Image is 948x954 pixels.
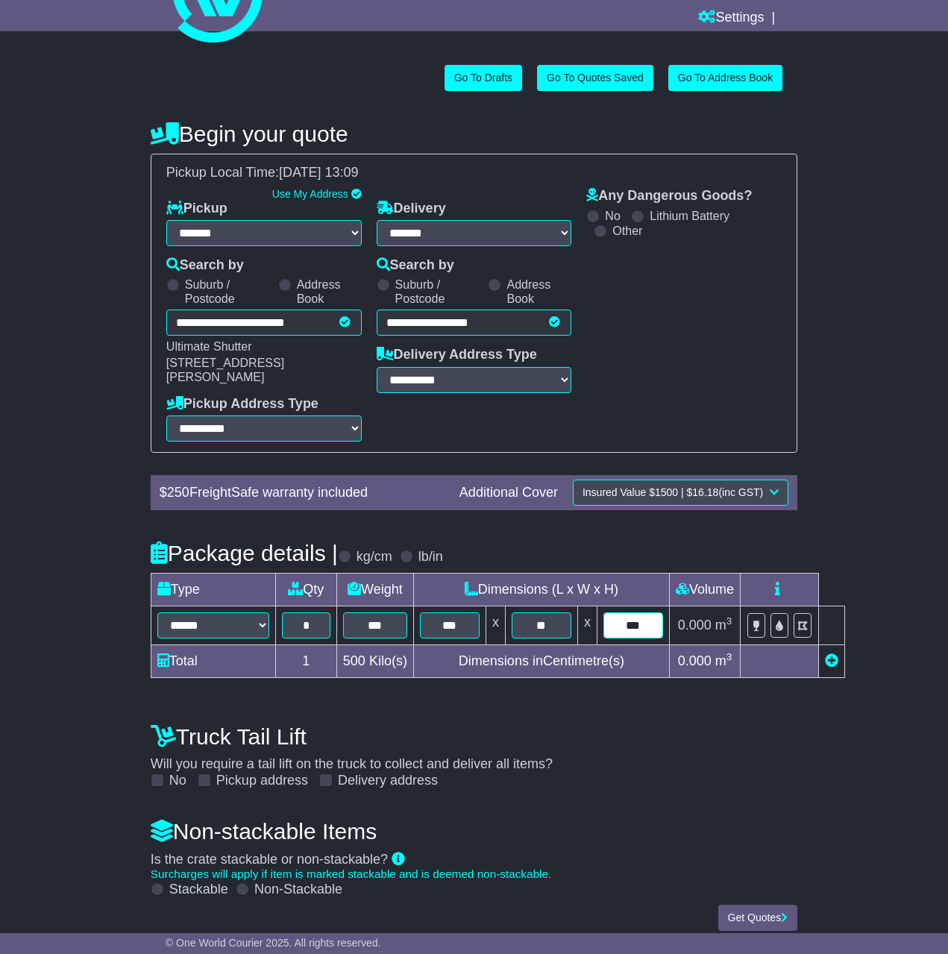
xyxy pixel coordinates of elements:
label: Any Dangerous Goods? [586,188,752,204]
td: Qty [275,574,336,606]
label: Address Book [506,277,571,306]
span: [DATE] 13:09 [279,165,359,180]
span: 500 [343,653,365,668]
td: Volume [669,574,740,606]
span: Is the crate stackable or non-stackable? [151,852,388,867]
label: Search by [377,257,454,274]
label: Address Book [297,277,362,306]
h4: Truck Tail Lift [151,724,797,749]
span: Insured Value $ [583,486,779,498]
a: Go To Drafts [445,65,522,91]
span: | $ (inc GST) [681,486,763,498]
a: Go To Address Book [668,65,782,91]
span: 0.000 [678,618,712,633]
label: Suburb / Postcode [185,277,271,306]
a: Add new item [825,653,838,668]
td: Dimensions in Centimetre(s) [413,645,669,678]
label: Delivery [377,201,446,217]
span: 250 [167,485,189,500]
button: Insured Value $1500 | $16.18(inc GST) [573,480,788,506]
span: 1500 [655,486,678,498]
td: Type [151,574,275,606]
div: Additional Cover [452,485,565,501]
td: x [486,606,505,645]
td: Total [151,645,275,678]
span: 0.000 [678,653,712,668]
td: x [577,606,597,645]
td: Dimensions (L x W x H) [413,574,669,606]
label: Pickup address [216,773,308,789]
div: $ FreightSafe warranty included [152,485,452,501]
div: Surcharges will apply if item is marked stackable and is deemed non-stackable. [151,867,797,881]
a: Go To Quotes Saved [537,65,653,91]
span: [STREET_ADDRESS][PERSON_NAME] [166,357,284,383]
label: Stackable [169,882,228,898]
label: kg/cm [357,549,392,565]
td: Weight [336,574,413,606]
h4: Begin your quote [151,122,797,146]
label: lb/in [418,549,443,565]
sup: 3 [726,615,732,627]
button: Get Quotes [718,905,798,931]
label: Pickup Address Type [166,396,318,412]
span: © One World Courier 2025. All rights reserved. [166,937,381,949]
span: m [715,653,732,668]
label: No [605,209,620,223]
span: m [715,618,732,633]
label: Delivery Address Type [377,347,537,363]
span: 16.18 [692,486,718,498]
label: Non-Stackable [254,882,342,898]
a: Use My Address [272,188,348,200]
div: Will you require a tail lift on the truck to collect and deliver all items? [143,716,805,789]
h4: Package details | [151,541,338,565]
td: 1 [275,645,336,678]
label: Other [612,224,642,238]
label: Suburb / Postcode [395,277,481,306]
div: Pickup Local Time: [159,165,789,181]
td: Kilo(s) [336,645,413,678]
a: Settings [698,6,764,31]
h4: Non-stackable Items [151,819,797,844]
label: Search by [166,257,244,274]
span: Ultimate Shutter [166,340,252,353]
sup: 3 [726,651,732,662]
label: No [169,773,186,789]
label: Delivery address [338,773,438,789]
label: Pickup [166,201,227,217]
label: Lithium Battery [650,209,729,223]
